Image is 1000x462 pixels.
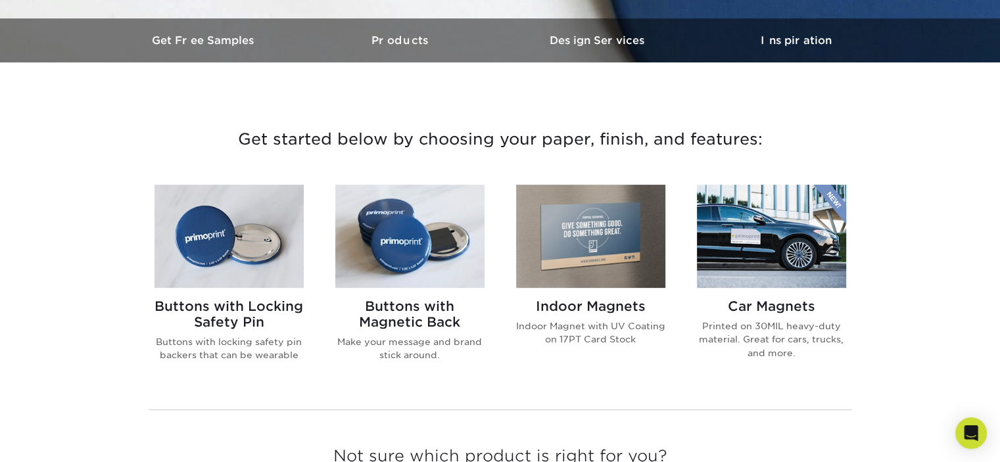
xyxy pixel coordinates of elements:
[697,185,846,288] img: Car Magnets Magnets and Buttons
[698,34,895,47] h3: Inspiration
[335,185,485,383] a: Buttons with Magnetic Back Magnets and Buttons Buttons with Magnetic Back Make your message and b...
[698,18,895,62] a: Inspiration
[116,110,885,169] h3: Get started below by choosing your paper, finish, and features:
[155,298,304,330] h2: Buttons with Locking Safety Pin
[516,319,665,346] p: Indoor Magnet with UV Coating on 17PT Card Stock
[106,34,303,47] h3: Get Free Samples
[155,185,304,383] a: Buttons with Locking Safety Pin Magnets and Buttons Buttons with Locking Safety Pin Buttons with ...
[106,18,303,62] a: Get Free Samples
[335,185,485,288] img: Buttons with Magnetic Back Magnets and Buttons
[303,18,500,62] a: Products
[516,185,665,288] img: Indoor Magnets Magnets and Buttons
[303,34,500,47] h3: Products
[335,335,485,362] p: Make your message and brand stick around.
[500,34,698,47] h3: Design Services
[697,185,846,383] a: Car Magnets Magnets and Buttons Car Magnets Printed on 30MIL heavy-duty material. Great for cars,...
[335,298,485,330] h2: Buttons with Magnetic Back
[697,298,846,314] h2: Car Magnets
[155,185,304,288] img: Buttons with Locking Safety Pin Magnets and Buttons
[516,298,665,314] h2: Indoor Magnets
[500,18,698,62] a: Design Services
[516,185,665,383] a: Indoor Magnets Magnets and Buttons Indoor Magnets Indoor Magnet with UV Coating on 17PT Card Stock
[155,335,304,362] p: Buttons with locking safety pin backers that can be wearable
[955,417,987,449] div: Open Intercom Messenger
[813,185,846,224] img: New Product
[697,319,846,359] p: Printed on 30MIL heavy-duty material. Great for cars, trucks, and more.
